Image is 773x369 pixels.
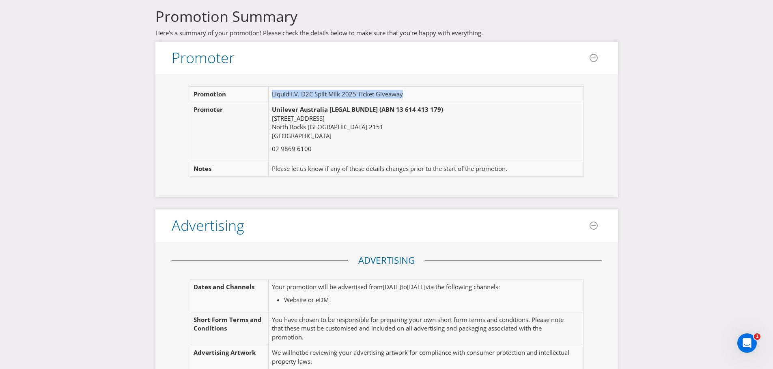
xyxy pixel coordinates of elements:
span: Your promotion will be advertised from [272,283,383,291]
span: to [401,283,407,291]
span: Website or eDM [284,296,329,304]
span: (ABN 13 614 413 179) [379,105,443,113]
span: [STREET_ADDRESS] [272,114,325,122]
iframe: Intercom live chat [737,333,757,353]
p: Here's a summary of your promotion! Please check the details below to make sure that you're happy... [155,29,618,37]
td: Short Form Terms and Conditions [190,312,269,345]
td: Liquid I.V. D2C Spilt Milk 2025 Ticket Giveaway [269,87,575,102]
span: Promoter [172,48,235,68]
td: Please let us know if any of these details changes prior to the start of the promotion. [269,161,575,176]
h3: Promotion Summary [155,9,618,25]
span: via the following channels: [426,283,500,291]
span: You have chosen to be responsible for preparing your own short form terms and conditions. Please ... [272,316,564,341]
h3: Advertising [172,218,244,234]
span: 1 [754,333,760,340]
p: 02 9869 6100 [272,145,571,153]
td: Dates and Channels [190,279,269,312]
span: Unilever Australia [LEGAL BUNDLE] [272,105,378,113]
span: be reviewing your advertising artwork for compliance with consumer protection and intellectual pr... [272,348,569,365]
span: 2151 [369,123,383,131]
span: [GEOGRAPHIC_DATA] [272,132,332,140]
td: Promotion [190,87,269,102]
span: [GEOGRAPHIC_DATA] [308,123,367,131]
span: [DATE] [383,283,401,291]
span: [DATE] [407,283,426,291]
legend: Advertising [348,254,425,267]
td: Notes [190,161,269,176]
span: not [292,348,301,356]
span: We will [272,348,292,356]
span: North Rocks [272,123,306,131]
span: Promoter [194,105,223,113]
